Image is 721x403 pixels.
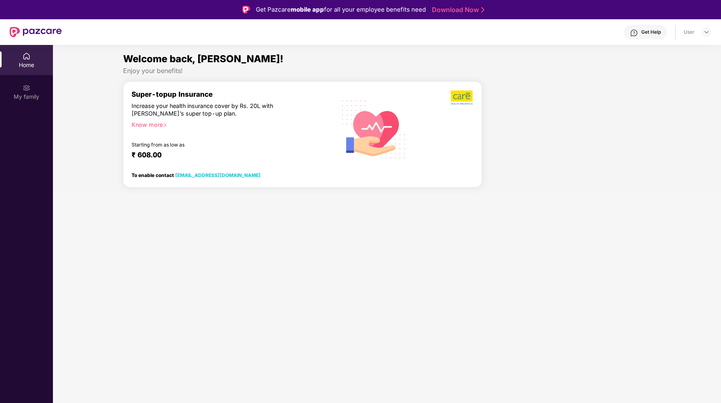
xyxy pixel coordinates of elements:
[132,90,331,98] div: Super-topup Insurance
[132,172,261,178] div: To enable contact
[132,102,296,117] div: Increase your health insurance cover by Rs. 20L with [PERSON_NAME]’s super top-up plan.
[684,29,695,35] div: User
[123,67,651,75] div: Enjoy your benefits!
[22,52,30,60] img: svg+xml;base64,PHN2ZyBpZD0iSG9tZSIgeG1sbnM9Imh0dHA6Ly93d3cudzMub3JnLzIwMDAvc3ZnIiB3aWR0aD0iMjAiIG...
[22,84,30,92] img: svg+xml;base64,PHN2ZyB3aWR0aD0iMjAiIGhlaWdodD0iMjAiIHZpZXdCb3g9IjAgMCAyMCAyMCIgZmlsbD0ibm9uZSIgeG...
[703,29,710,35] img: svg+xml;base64,PHN2ZyBpZD0iRHJvcGRvd24tMzJ4MzIiIHhtbG5zPSJodHRwOi8vd3d3LnczLm9yZy8yMDAwL3N2ZyIgd2...
[132,121,326,126] div: Know more
[641,29,661,35] div: Get Help
[432,6,482,14] a: Download Now
[451,90,474,105] img: b5dec4f62d2307b9de63beb79f102df3.png
[242,6,250,14] img: Logo
[175,172,261,178] a: [EMAIL_ADDRESS][DOMAIN_NAME]
[256,5,426,14] div: Get Pazcare for all your employee benefits need
[123,53,284,65] span: Welcome back, [PERSON_NAME]!
[132,151,323,160] div: ₹ 608.00
[336,90,412,168] img: svg+xml;base64,PHN2ZyB4bWxucz0iaHR0cDovL3d3dy53My5vcmcvMjAwMC9zdmciIHhtbG5zOnhsaW5rPSJodHRwOi8vd3...
[291,6,324,13] strong: mobile app
[481,6,484,14] img: Stroke
[163,123,167,127] span: right
[630,29,638,37] img: svg+xml;base64,PHN2ZyBpZD0iSGVscC0zMngzMiIgeG1sbnM9Imh0dHA6Ly93d3cudzMub3JnLzIwMDAvc3ZnIiB3aWR0aD...
[10,27,62,37] img: New Pazcare Logo
[132,142,297,147] div: Starting from as low as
